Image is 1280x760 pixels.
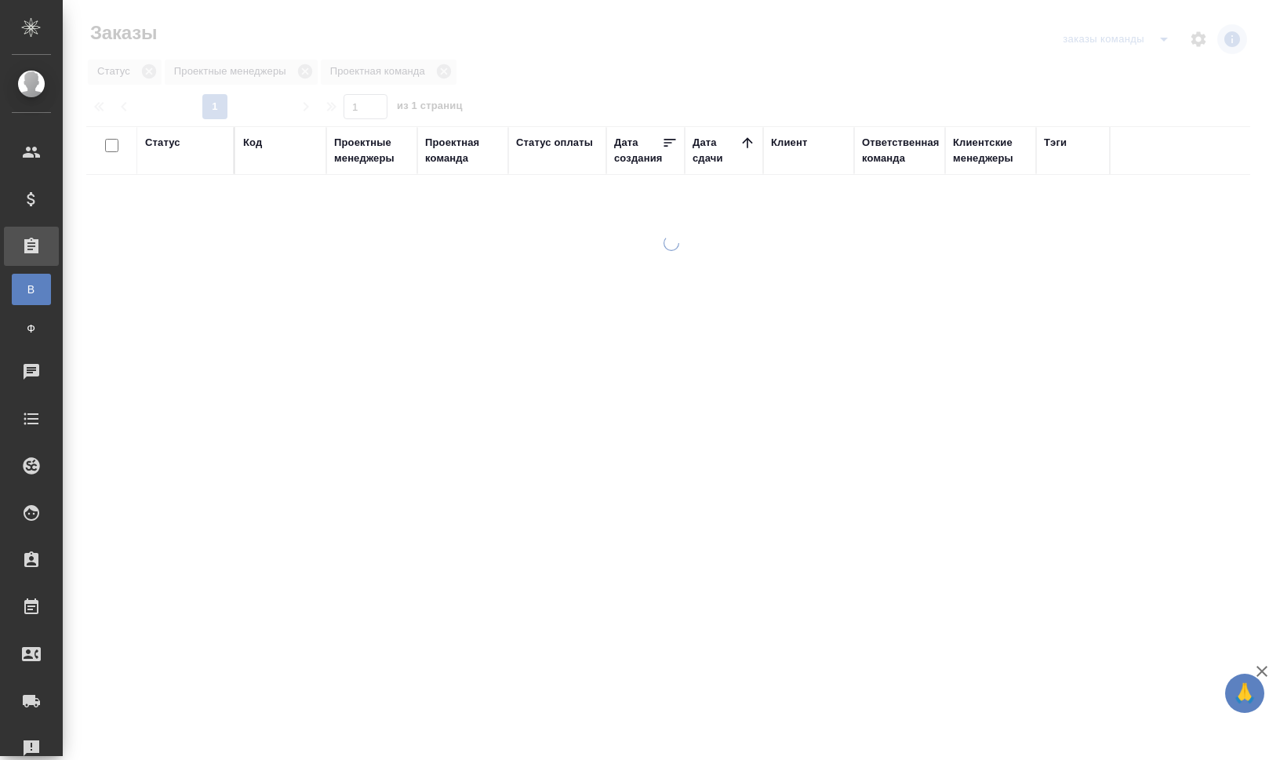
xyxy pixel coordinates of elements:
[145,135,180,151] div: Статус
[20,282,43,297] span: В
[614,135,662,166] div: Дата создания
[862,135,940,166] div: Ответственная команда
[20,321,43,336] span: Ф
[12,313,51,344] a: Ф
[693,135,740,166] div: Дата сдачи
[516,135,593,151] div: Статус оплаты
[1231,677,1258,710] span: 🙏
[243,135,262,151] div: Код
[334,135,409,166] div: Проектные менеджеры
[953,135,1028,166] div: Клиентские менеджеры
[1225,674,1264,713] button: 🙏
[12,274,51,305] a: В
[771,135,807,151] div: Клиент
[425,135,500,166] div: Проектная команда
[1044,135,1067,151] div: Тэги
